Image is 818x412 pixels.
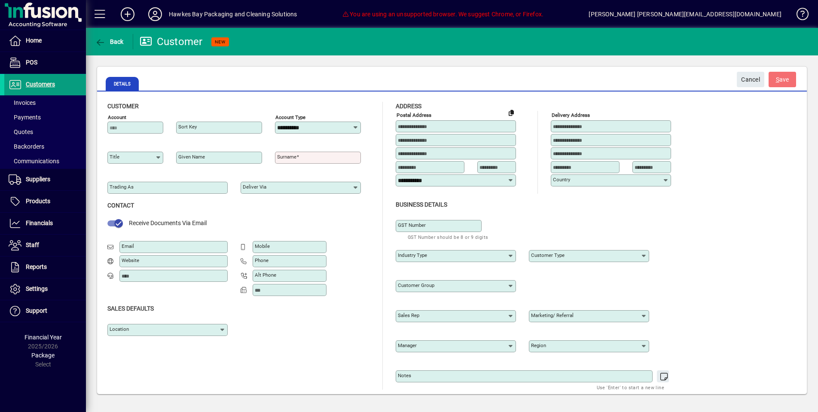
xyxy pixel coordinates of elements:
span: Financial Year [24,334,62,341]
a: Support [4,300,86,322]
span: Business details [396,201,447,208]
span: POS [26,59,37,66]
span: Financials [26,220,53,226]
a: Communications [4,154,86,168]
span: Cancel [741,73,760,87]
mat-label: Marketing/ Referral [531,312,574,318]
mat-label: Account [108,114,126,120]
span: Settings [26,285,48,292]
mat-label: Sales rep [398,312,419,318]
mat-label: Sort key [178,124,197,130]
span: Invoices [9,99,36,106]
span: Customer [107,103,139,110]
span: Support [26,307,47,314]
span: You are using an unsupported browser. We suggest Chrome, or Firefox. [342,11,543,18]
a: Backorders [4,139,86,154]
span: Backorders [9,143,44,150]
button: Add [114,6,141,22]
span: S [776,76,779,83]
mat-label: Surname [277,154,296,160]
mat-label: Region [531,342,546,348]
a: Home [4,30,86,52]
a: Knowledge Base [790,2,807,30]
a: Payments [4,110,86,125]
div: Customer [140,35,203,49]
mat-label: GST Number [398,222,426,228]
div: Hawkes Bay Packaging and Cleaning Solutions [169,7,297,21]
span: Back [95,38,124,45]
mat-label: Country [553,177,570,183]
span: Sales defaults [107,305,154,312]
mat-label: Customer type [531,252,565,258]
span: Quotes [9,128,33,135]
button: Back [93,34,126,49]
a: Quotes [4,125,86,139]
span: NEW [215,39,226,45]
mat-label: Notes [398,372,411,378]
mat-label: Title [110,154,119,160]
span: Receive Documents Via Email [129,220,207,226]
mat-label: Account Type [275,114,305,120]
span: Suppliers [26,176,50,183]
span: Home [26,37,42,44]
span: Contact [107,202,134,209]
span: Address [396,103,421,110]
a: Settings [4,278,86,300]
button: Profile [141,6,169,22]
mat-label: Customer group [398,282,434,288]
div: [PERSON_NAME] [PERSON_NAME][EMAIL_ADDRESS][DOMAIN_NAME] [589,7,781,21]
span: Communications [9,158,59,165]
mat-label: Manager [398,342,417,348]
span: Package [31,352,55,359]
span: Reports [26,263,47,270]
a: Products [4,191,86,212]
app-page-header-button: Back [86,34,133,49]
span: Details [106,77,139,91]
a: POS [4,52,86,73]
button: Copy to Delivery address [504,106,518,119]
mat-label: Alt Phone [255,272,276,278]
mat-hint: Use 'Enter' to start a new line [597,382,664,392]
span: Products [26,198,50,204]
span: Payments [9,114,41,121]
mat-label: Location [110,326,129,332]
a: Suppliers [4,169,86,190]
a: Reports [4,256,86,278]
a: Staff [4,235,86,256]
span: Staff [26,241,39,248]
span: ave [776,73,789,87]
a: Financials [4,213,86,234]
mat-label: Deliver via [243,184,266,190]
mat-label: Trading as [110,184,134,190]
a: Invoices [4,95,86,110]
span: Customers [26,81,55,88]
button: Cancel [737,72,764,87]
button: Save [769,72,796,87]
mat-label: Mobile [255,243,270,249]
mat-label: Industry type [398,252,427,258]
mat-label: Website [122,257,139,263]
mat-label: Email [122,243,134,249]
mat-hint: GST Number should be 8 or 9 digits [408,232,488,242]
mat-label: Given name [178,154,205,160]
mat-label: Phone [255,257,269,263]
